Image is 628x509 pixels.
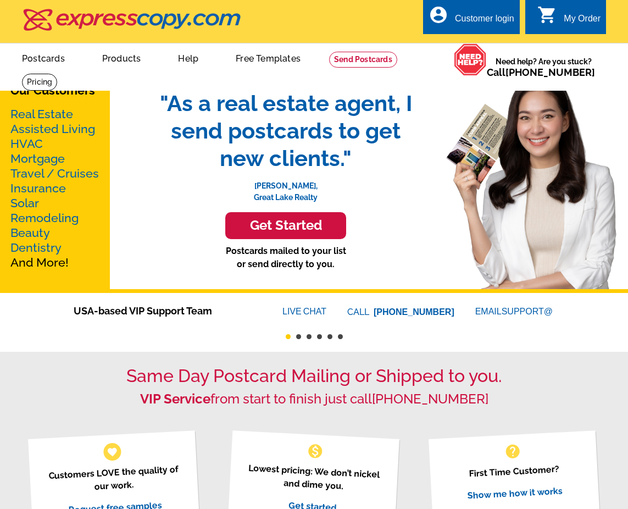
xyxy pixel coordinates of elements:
div: My Order [564,14,601,29]
a: Solar [10,196,39,210]
a: Get Started [148,212,423,239]
a: Free Templates [218,45,318,70]
font: LIVE [282,305,303,318]
button: 6 of 6 [338,334,343,339]
img: help [454,43,487,76]
a: Help [160,45,216,70]
span: USA-based VIP Support Team [74,303,249,318]
h1: Same Day Postcard Mailing or Shipped to you. [22,366,606,386]
a: Beauty [10,226,50,240]
a: Real Estate [10,107,73,121]
a: Insurance [10,181,66,195]
a: account_circle Customer login [429,12,514,26]
div: Customer login [455,14,514,29]
strong: VIP Service [140,391,210,407]
a: Show me how it works [467,485,563,501]
a: Assisted Living [10,122,95,136]
span: "As a real estate agent, I send postcards to get new clients." [148,90,423,172]
h2: from start to finish just call [22,391,606,407]
i: shopping_cart [537,5,557,25]
a: [PHONE_NUMBER] [372,391,488,407]
a: shopping_cart My Order [537,12,601,26]
span: Call [487,67,595,78]
a: [PHONE_NUMBER] [374,307,454,317]
button: 5 of 6 [327,334,332,339]
a: LIVECHAT [282,307,326,316]
a: EMAILSUPPORT@ [475,307,554,316]
p: And More! [10,107,99,270]
a: HVAC [10,137,43,151]
font: CALL [347,306,371,319]
a: Remodeling [10,211,79,225]
span: Need help? Are you stuck? [487,56,601,78]
button: 2 of 6 [296,334,301,339]
a: [PHONE_NUMBER] [505,67,595,78]
button: 3 of 6 [307,334,312,339]
h3: Get Started [239,218,332,234]
a: Mortgage [10,152,65,165]
span: favorite [107,446,118,457]
p: Lowest pricing: We don’t nickel and dime you. [242,461,386,495]
a: Dentistry [10,241,62,254]
p: Customers LOVE the quality of our work. [42,462,186,496]
font: SUPPORT@ [502,305,554,318]
p: [PERSON_NAME], Great Lake Realty [148,172,423,203]
button: 1 of 6 [286,334,291,339]
a: Postcards [4,45,82,70]
a: Travel / Cruises [10,167,99,180]
button: 4 of 6 [317,334,322,339]
span: help [504,442,521,460]
i: account_circle [429,5,448,25]
p: Postcards mailed to your list or send directly to you. [148,245,423,271]
span: monetization_on [307,442,324,460]
p: First Time Customer? [442,461,586,482]
a: Products [85,45,159,70]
